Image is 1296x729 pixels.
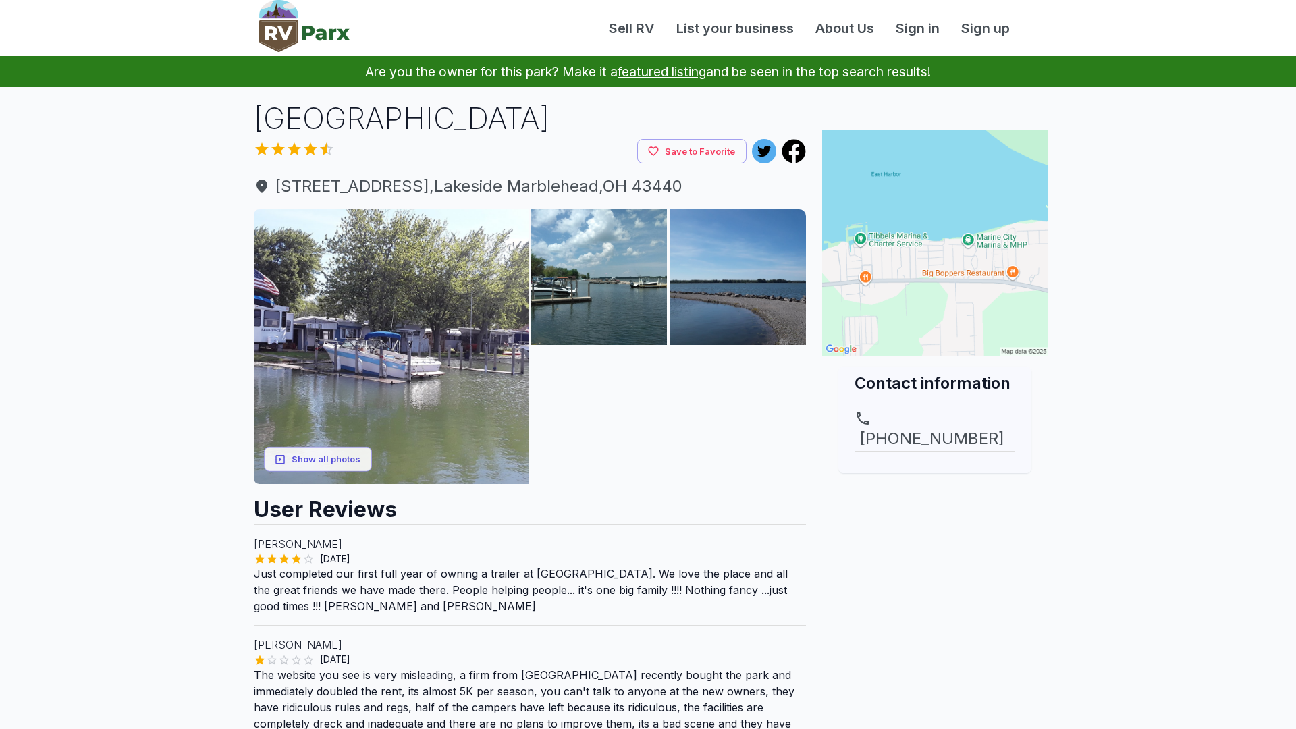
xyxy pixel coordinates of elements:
button: Show all photos [264,447,372,472]
button: Save to Favorite [637,139,747,164]
p: Are you the owner for this park? Make it a and be seen in the top search results! [16,56,1280,87]
a: Sign up [950,18,1021,38]
h1: [GEOGRAPHIC_DATA] [254,98,806,139]
span: [DATE] [315,653,356,666]
a: List your business [666,18,805,38]
a: featured listing [618,63,706,80]
p: [PERSON_NAME] [254,536,806,552]
img: AAcXr8rZaKbHTrZt4XiHTArby8m2qYgguaO1GxM8T3c56WpF4iDUwzHmvHU9jJwALcH17kPq9jzn9Q_COG5XF5NhjLLf4Kr61... [670,348,806,484]
img: AAcXr8p3xQrHkSkOvloIsZq2UbXrHjFA7uKxvMk81mpAoooU6y8-jN3kOPJ2YPQ7eqpIwpVCOZ3Hegsl_JALQUVEw3lIjEHBl... [670,209,806,345]
h2: Contact information [855,372,1015,394]
a: [PHONE_NUMBER] [855,410,1015,451]
span: [STREET_ADDRESS] , Lakeside Marblehead , OH 43440 [254,174,806,198]
h2: User Reviews [254,484,806,524]
a: About Us [805,18,885,38]
img: AAcXr8oGJOxjw9xnoIF4ys6H3TLNkJvYNTzyxKffkkiwUNLD4uZ-_782Vs_0ykRiRAYACa8Wz9qJVBOUjKR9Rl8qHtmz7LLTX... [254,209,529,484]
span: [DATE] [315,552,356,566]
a: Sign in [885,18,950,38]
img: AAcXr8oRz71NGkaHPEx7jHU5BpvudUd4zaInfIW8oHSucQKsrTcteH-241AG6sBMKUvHUTCtGNJBLW4ZItxAXV0saGosfVNoz... [531,348,667,484]
p: Just completed our first full year of owning a trailer at [GEOGRAPHIC_DATA]. We love the place an... [254,566,806,614]
a: Sell RV [598,18,666,38]
p: [PERSON_NAME] [254,637,806,653]
a: [STREET_ADDRESS],Lakeside Marblehead,OH 43440 [254,174,806,198]
img: Map for Shady Shores RV Park [822,130,1048,356]
img: AAcXr8qJBw3Nn8cIQGCL0GH8diPQrK9yiEjXoO_DxvFbajhqK9ab3_dGggqd7nPJOKmdXsLfX29L0T1TjOLye0yu0hznXXadS... [531,209,667,345]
